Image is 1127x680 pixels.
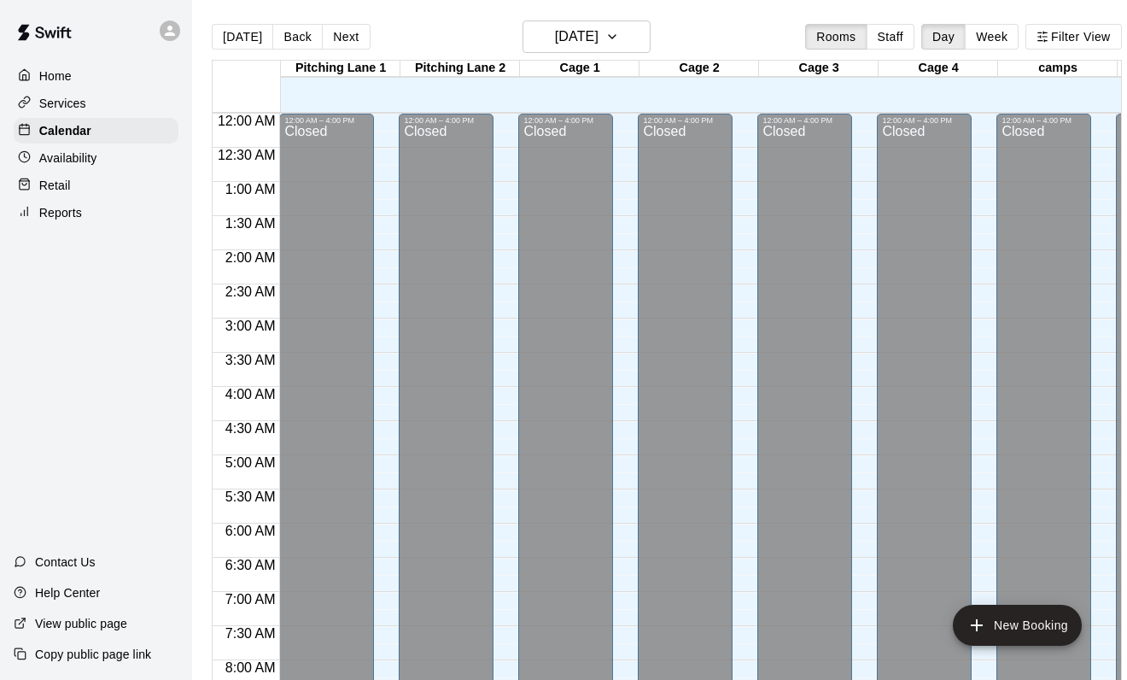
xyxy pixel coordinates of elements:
[221,455,280,470] span: 5:00 AM
[221,626,280,641] span: 7:30 AM
[221,182,280,196] span: 1:00 AM
[762,116,847,125] div: 12:00 AM – 4:00 PM
[14,200,178,226] a: Reports
[322,24,370,50] button: Next
[1001,116,1086,125] div: 12:00 AM – 4:00 PM
[221,250,280,265] span: 2:00 AM
[221,216,280,231] span: 1:30 AM
[39,149,97,167] p: Availability
[998,61,1118,77] div: camps
[523,116,608,125] div: 12:00 AM – 4:00 PM
[272,24,323,50] button: Back
[221,592,280,607] span: 7:00 AM
[921,24,966,50] button: Day
[759,61,879,77] div: Cage 3
[882,116,966,125] div: 12:00 AM – 4:00 PM
[400,61,520,77] div: Pitching Lane 2
[221,524,280,538] span: 6:00 AM
[221,421,280,436] span: 4:30 AM
[221,489,280,504] span: 5:30 AM
[965,24,1019,50] button: Week
[14,63,178,89] a: Home
[221,353,280,367] span: 3:30 AM
[14,91,178,116] a: Services
[221,558,280,572] span: 6:30 AM
[643,116,727,125] div: 12:00 AM – 4:00 PM
[523,21,651,53] button: [DATE]
[35,615,127,632] p: View public page
[213,148,280,162] span: 12:30 AM
[520,61,639,77] div: Cage 1
[14,118,178,144] a: Calendar
[639,61,759,77] div: Cage 2
[39,122,91,139] p: Calendar
[953,605,1082,646] button: add
[284,116,369,125] div: 12:00 AM – 4:00 PM
[221,660,280,675] span: 8:00 AM
[212,24,273,50] button: [DATE]
[805,24,867,50] button: Rooms
[221,387,280,402] span: 4:00 AM
[281,61,400,77] div: Pitching Lane 1
[221,319,280,333] span: 3:00 AM
[1025,24,1121,50] button: Filter View
[879,61,998,77] div: Cage 4
[39,67,72,85] p: Home
[35,554,96,571] p: Contact Us
[867,24,915,50] button: Staff
[221,284,280,299] span: 2:30 AM
[39,95,86,112] p: Services
[35,646,151,663] p: Copy public page link
[14,173,178,198] a: Retail
[555,25,599,49] h6: [DATE]
[39,177,71,194] p: Retail
[14,145,178,171] a: Availability
[404,116,488,125] div: 12:00 AM – 4:00 PM
[35,584,100,601] p: Help Center
[39,204,82,221] p: Reports
[213,114,280,128] span: 12:00 AM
